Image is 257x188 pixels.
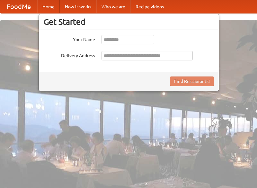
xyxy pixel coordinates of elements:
h3: Get Started [44,17,214,27]
button: Find Restaurants! [170,76,214,86]
a: Home [37,0,60,13]
a: Who we are [96,0,130,13]
a: How it works [60,0,96,13]
a: Recipe videos [130,0,169,13]
a: FoodMe [0,0,37,13]
label: Your Name [44,35,95,43]
label: Delivery Address [44,51,95,59]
